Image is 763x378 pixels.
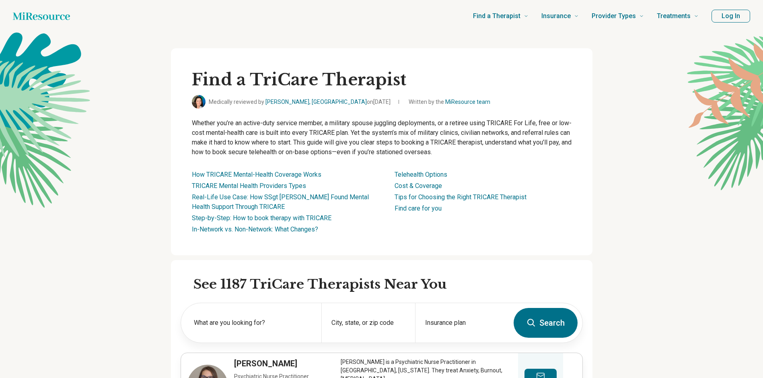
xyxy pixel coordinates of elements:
[192,193,369,211] a: Real-Life Use Case: How SSgt [PERSON_NAME] Found Mental Health Support Through TRICARE
[592,10,636,22] span: Provider Types
[712,10,750,23] button: Log In
[192,171,321,178] a: How TRICARE Mental-Health Coverage Works
[192,182,306,190] a: TRICARE Mental Health Providers Types
[209,98,391,106] span: Medically reviewed by
[192,214,331,222] a: Step-by-Step: How to book therapy with TRICARE
[192,118,572,157] p: Whether you’re an active-duty service member, a military spouse juggling deployments, or a retire...
[395,171,447,178] a: Telehealth Options
[192,69,572,90] h1: Find a TriCare Therapist
[409,98,490,106] span: Written by the
[395,193,526,201] a: Tips for Choosing the Right TRICARE Therapist
[192,225,318,233] a: In-Network vs. Non-Network: What Changes?
[193,276,583,293] h2: See 1187 TriCare Therapists Near You
[265,99,367,105] a: [PERSON_NAME], [GEOGRAPHIC_DATA]
[514,308,578,338] button: Search
[194,318,312,328] label: What are you looking for?
[395,204,442,212] a: Find care for you
[445,99,490,105] a: MiResource team
[473,10,520,22] span: Find a Therapist
[541,10,571,22] span: Insurance
[367,99,391,105] span: on [DATE]
[13,8,70,24] a: Home page
[657,10,691,22] span: Treatments
[395,182,442,190] a: Cost & Coverage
